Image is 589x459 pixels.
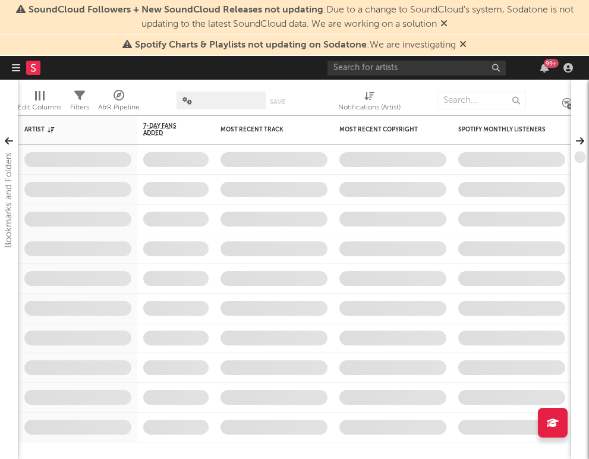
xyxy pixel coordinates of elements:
span: Dismiss [459,40,467,50]
div: Most Recent Copyright [339,126,429,133]
span: Dismiss [440,20,448,29]
div: Notifications (Artist) [338,86,401,120]
div: Edit Columns [18,86,61,120]
div: A&R Pipeline [98,86,140,120]
span: SoundCloud Followers + New SoundCloud Releases not updating [29,5,323,15]
div: Bookmarks and Folders [2,152,16,248]
div: A&R Pipeline [98,100,140,115]
span: : Due to a change to SoundCloud's system, Sodatone is not updating to the latest SoundCloud data.... [29,5,574,29]
input: Search for artists [327,61,506,76]
span: : We are investigating [135,40,456,50]
input: Search... [437,92,526,109]
div: Artist [24,126,114,133]
button: 99+ [540,63,549,73]
div: Spotify Monthly Listeners [458,126,547,133]
div: Filters [70,86,89,120]
div: Edit Columns [18,100,61,115]
span: 7-Day Fans Added [143,122,191,137]
div: Filters [70,100,89,115]
div: Most Recent Track [221,126,310,133]
div: Notifications (Artist) [338,100,401,115]
div: 99 + [544,59,559,68]
button: Save [270,99,285,105]
span: Spotify Charts & Playlists not updating on Sodatone [135,40,367,50]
